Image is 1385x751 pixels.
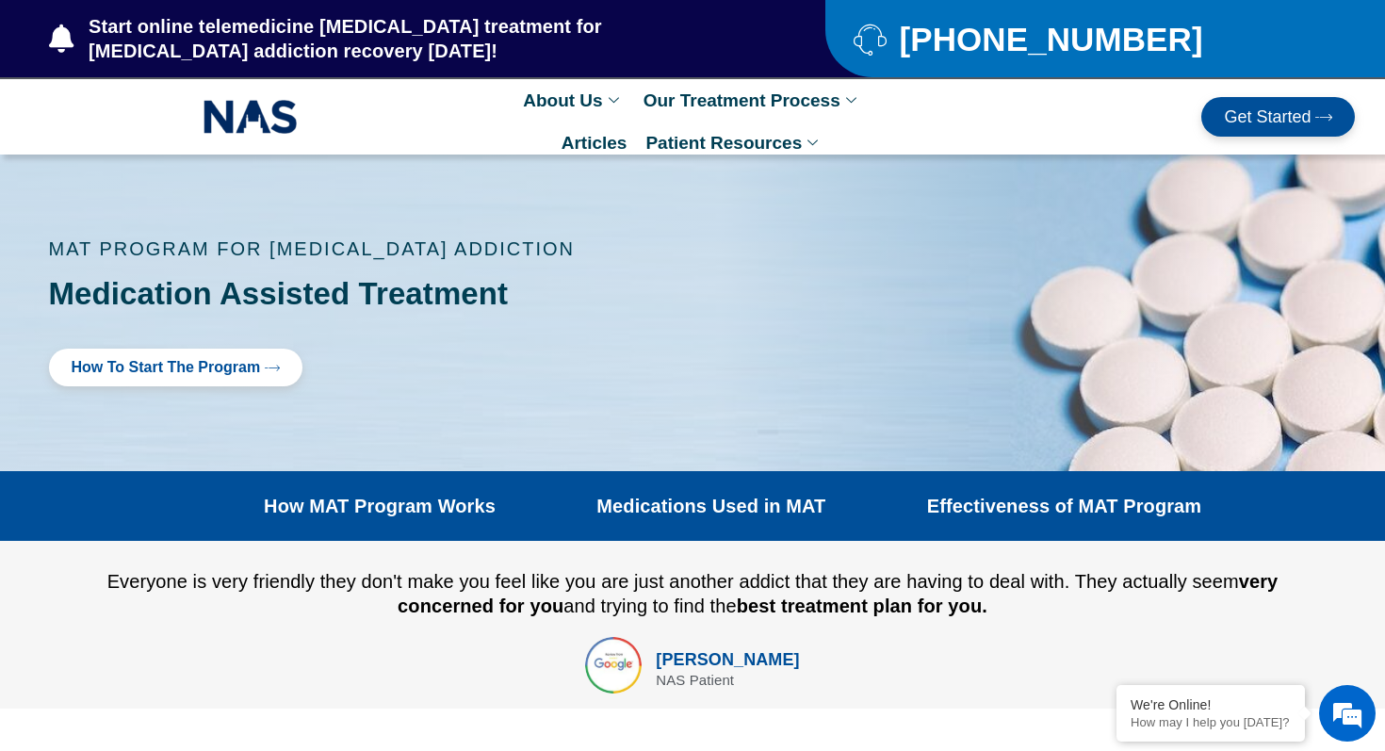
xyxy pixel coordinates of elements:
h1: Medication Assisted Treatment [49,277,879,311]
div: We're Online! [1131,697,1291,712]
span: Get Started [1224,108,1311,125]
span: We're online! [109,237,260,428]
img: NAS_email_signature-removebg-preview.png [204,95,298,139]
a: How MAT Program Works [264,495,496,517]
div: Navigation go back [21,97,49,125]
a: Medications Used in MAT [596,495,825,517]
a: Patient Resources [636,122,833,164]
a: Get Started [1201,97,1355,137]
div: Minimize live chat window [309,9,354,55]
a: Start online telemedicine [MEDICAL_DATA] treatment for [MEDICAL_DATA] addiction recovery [DATE]! [49,14,750,63]
img: top rated online suboxone treatment for opioid addiction treatment in tennessee and texas [585,637,642,694]
a: Articles [552,122,637,164]
span: How to Start the program [72,360,261,375]
a: About Us [513,79,633,122]
p: MAT Program for [MEDICAL_DATA] addiction [49,239,879,258]
span: Start online telemedicine [MEDICAL_DATA] treatment for [MEDICAL_DATA] addiction recovery [DATE]! [84,14,750,63]
a: Our Treatment Process [634,79,872,122]
p: How may I help you today? [1131,715,1291,729]
span: [PHONE_NUMBER] [894,27,1202,51]
a: How to Start the program [49,349,303,386]
div: Chat with us now [126,99,345,123]
a: Effectiveness of MAT Program [927,495,1201,517]
div: [PERSON_NAME] [656,647,799,673]
textarea: Type your message and hit 'Enter' [9,514,359,580]
div: NAS Patient [656,673,799,687]
a: [PHONE_NUMBER] [854,23,1309,56]
b: best treatment plan for you. [737,596,987,616]
div: Everyone is very friendly they don't make you feel like you are just another addict that they are... [96,569,1290,618]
